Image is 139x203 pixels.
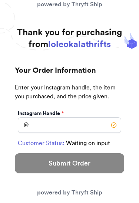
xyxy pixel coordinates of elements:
[66,139,110,148] span: Waiting on input
[37,190,102,196] a: powered by Thryft Ship
[18,139,64,148] span: Customer Status:
[18,117,29,133] div: @
[18,110,64,117] label: Instagram Handle
[15,153,124,173] button: Submit Order
[48,40,111,49] span: loleokalathrifts
[17,27,122,50] h1: Thank you for purchasing from
[15,65,124,83] h2: Your Order Information
[15,83,124,108] p: Enter your Instagram handle, the item you purchased, and the price given.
